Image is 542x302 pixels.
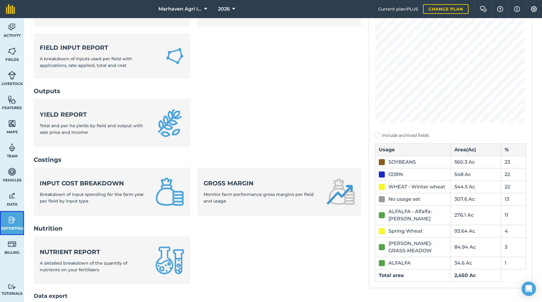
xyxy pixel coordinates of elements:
td: 22 [501,168,526,181]
img: svg+xml;base64,PHN2ZyB4bWxucz0iaHR0cDovL3d3dy53My5vcmcvMjAwMC9zdmciIHdpZHRoPSI1NiIgaGVpZ2h0PSI2MC... [8,95,16,104]
td: 4 [501,225,526,237]
a: Nutrient reportA detailed breakdown of the quantity of nutrients on your fertilisers [34,236,190,285]
strong: Gross margin [204,179,319,187]
div: CORN [388,171,403,178]
strong: Input cost breakdown [40,179,148,187]
td: 13 [501,193,526,205]
div: Open Intercom Messenger [522,282,536,296]
td: 34.6 Ac [450,257,501,269]
span: Current plan : PLUS [378,6,418,12]
img: Input cost breakdown [155,177,184,206]
td: 1 [501,257,526,269]
img: svg+xml;base64,PD94bWwgdmVyc2lvbj0iMS4wIiBlbmNvZGluZz0idXRmLTgiPz4KPCEtLSBHZW5lcmF0b3I6IEFkb2JlIE... [8,240,16,249]
h2: Costings [34,156,361,164]
h2: Nutrition [34,224,361,233]
strong: Yield report [40,110,148,119]
img: svg+xml;base64,PD94bWwgdmVyc2lvbj0iMS4wIiBlbmNvZGluZz0idXRmLTgiPz4KPCEtLSBHZW5lcmF0b3I6IEFkb2JlIE... [8,215,16,225]
a: Yield reportTotal and per ha yields by field and output with sale price and income [34,99,190,147]
td: 276.1 Ac [450,205,501,225]
h2: Data export [34,292,361,300]
a: Input cost breakdownBreakdown of input spending for the farm year per field by input type [34,168,190,216]
img: svg+xml;base64,PHN2ZyB4bWxucz0iaHR0cDovL3d3dy53My5vcmcvMjAwMC9zdmciIHdpZHRoPSIxNyIgaGVpZ2h0PSIxNy... [514,5,520,13]
img: Nutrient report [155,246,184,275]
img: Two speech bubbles overlapping with the left bubble in the forefront [480,6,487,12]
td: 548 Ac [450,168,501,181]
strong: 2,450 Ac [454,272,476,278]
span: A breakdown of inputs used per field with applications, rate applied, total and cost [40,56,132,68]
strong: Field Input Report [40,43,158,52]
a: Gross marginMonitor farm performance gross margins per field and usage [198,168,361,216]
img: svg+xml;base64,PD94bWwgdmVyc2lvbj0iMS4wIiBlbmNvZGluZz0idXRmLTgiPz4KPCEtLSBHZW5lcmF0b3I6IEFkb2JlIE... [8,71,16,80]
span: 2026 [218,5,230,13]
a: Change plan [423,4,469,14]
img: svg+xml;base64,PHN2ZyB4bWxucz0iaHR0cDovL3d3dy53My5vcmcvMjAwMC9zdmciIHdpZHRoPSI1NiIgaGVpZ2h0PSI2MC... [8,119,16,128]
th: % [501,143,526,156]
td: 560.3 Ac [450,156,501,168]
a: Field Input ReportA breakdown of inputs used per field with applications, rate applied, total and... [34,34,190,79]
img: svg+xml;base64,PD94bWwgdmVyc2lvbj0iMS4wIiBlbmNvZGluZz0idXRmLTgiPz4KPCEtLSBHZW5lcmF0b3I6IEFkb2JlIE... [8,191,16,200]
div: Spring Wheat [388,228,423,235]
span: Total and per ha yields by field and output with sale price and income [40,123,143,135]
td: 3 [501,237,526,257]
img: svg+xml;base64,PHN2ZyB4bWxucz0iaHR0cDovL3d3dy53My5vcmcvMjAwMC9zdmciIHdpZHRoPSI1NiIgaGVpZ2h0PSI2MC... [8,47,16,56]
img: Field Input Report [165,46,184,66]
label: Include archived fields [375,132,526,139]
img: A question mark icon [497,6,504,12]
td: 544.5 Ac [450,181,501,193]
img: A cog icon [530,6,537,12]
img: fieldmargin Logo [6,4,15,14]
div: ALFALFA - Alfalfa-[PERSON_NAME] [388,208,447,222]
span: Marhaven Agri Inc [158,5,202,13]
span: Monitor farm performance gross margins per field and usage [204,192,314,204]
td: 23 [501,156,526,168]
span: A detailed breakdown of the quantity of nutrients on your fertilisers [40,260,127,272]
div: No usage set [388,196,420,203]
img: Yield report [155,109,184,137]
div: ALFALFA [388,260,411,267]
img: svg+xml;base64,PD94bWwgdmVyc2lvbj0iMS4wIiBlbmNvZGluZz0idXRmLTgiPz4KPCEtLSBHZW5lcmF0b3I6IEFkb2JlIE... [8,284,16,290]
td: 93.64 Ac [450,225,501,237]
div: WHEAT - Winter wheat [388,183,445,190]
strong: Total area [379,272,404,278]
td: 11 [501,205,526,225]
img: Gross margin [326,177,355,206]
span: Breakdown of input spending for the farm year per field by input type [40,192,144,204]
img: svg+xml;base64,PD94bWwgdmVyc2lvbj0iMS4wIiBlbmNvZGluZz0idXRmLTgiPz4KPCEtLSBHZW5lcmF0b3I6IEFkb2JlIE... [8,23,16,32]
img: svg+xml;base64,PD94bWwgdmVyc2lvbj0iMS4wIiBlbmNvZGluZz0idXRmLTgiPz4KPCEtLSBHZW5lcmF0b3I6IEFkb2JlIE... [8,167,16,176]
strong: Nutrient report [40,248,148,256]
td: 307.6 Ac [450,193,501,205]
th: Area ( Ac ) [450,143,501,156]
th: Usage [375,143,451,156]
h2: Outputs [34,87,361,95]
div: SOYBEANS [388,159,416,166]
div: [PERSON_NAME]-GRASS-MEADOW [388,240,447,254]
td: 84.94 Ac [450,237,501,257]
td: 22 [501,181,526,193]
img: svg+xml;base64,PD94bWwgdmVyc2lvbj0iMS4wIiBlbmNvZGluZz0idXRmLTgiPz4KPCEtLSBHZW5lcmF0b3I6IEFkb2JlIE... [8,143,16,152]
